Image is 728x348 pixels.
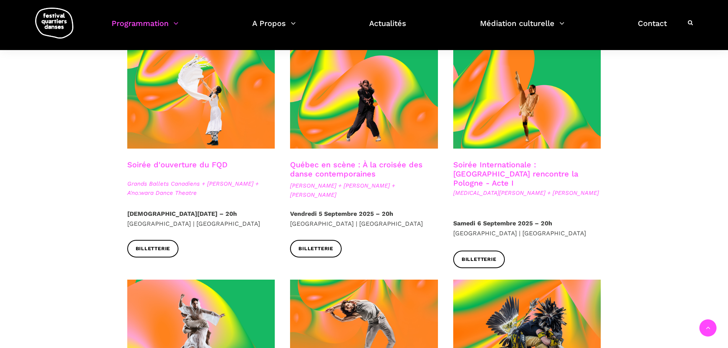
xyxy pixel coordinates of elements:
span: Grands Ballets Canadiens + [PERSON_NAME] + A'no:wara Dance Theatre [127,179,275,197]
span: [PERSON_NAME] + [PERSON_NAME] + [PERSON_NAME] [290,181,438,199]
p: [GEOGRAPHIC_DATA] | [GEOGRAPHIC_DATA] [453,219,601,238]
strong: Vendredi 5 Septembre 2025 – 20h [290,210,393,217]
a: Contact [638,17,667,39]
a: Programmation [112,17,178,39]
strong: [DEMOGRAPHIC_DATA][DATE] – 20h [127,210,237,217]
a: Billetterie [453,251,505,268]
a: Médiation culturelle [480,17,564,39]
img: logo-fqd-med [35,8,73,39]
span: Billetterie [462,256,496,264]
a: Billetterie [127,240,179,257]
p: [GEOGRAPHIC_DATA] | [GEOGRAPHIC_DATA] [127,209,275,228]
strong: Samedi 6 Septembre 2025 – 20h [453,220,552,227]
a: Soirée d'ouverture du FQD [127,160,227,169]
a: A Propos [252,17,296,39]
span: Billetterie [136,245,170,253]
a: Actualités [369,17,406,39]
p: [GEOGRAPHIC_DATA] | [GEOGRAPHIC_DATA] [290,209,438,228]
a: Billetterie [290,240,342,257]
span: [MEDICAL_DATA][PERSON_NAME] + [PERSON_NAME] [453,188,601,197]
a: Soirée Internationale : [GEOGRAPHIC_DATA] rencontre la Pologne - Acte I [453,160,578,188]
a: Québec en scène : À la croisée des danse contemporaines [290,160,423,178]
span: Billetterie [298,245,333,253]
